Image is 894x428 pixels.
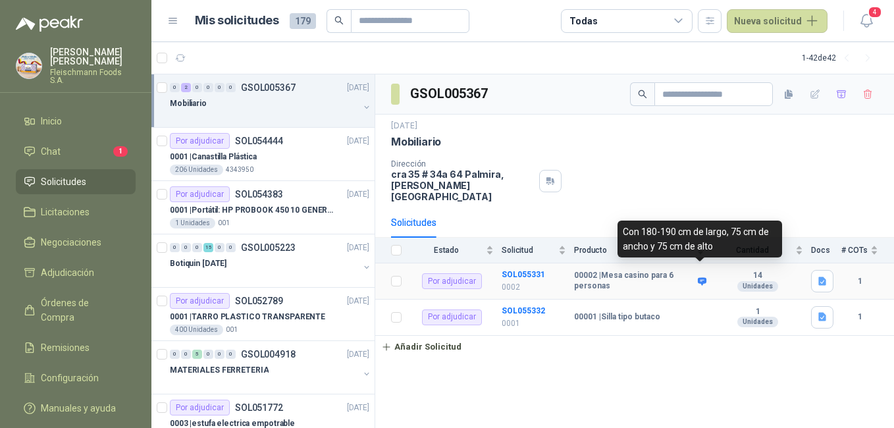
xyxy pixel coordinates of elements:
[41,401,116,415] span: Manuales y ayuda
[391,169,534,202] p: cra 35 # 34a 64 Palmira , [PERSON_NAME][GEOGRAPHIC_DATA]
[151,288,375,341] a: Por adjudicarSOL052789[DATE] 0001 |TARRO PLASTICO TRANSPARENTE400 Unidades001
[422,309,482,325] div: Por adjudicar
[50,68,136,84] p: Fleischmann Foods S.A.
[574,271,695,291] b: 00002 | Mesa casino para 6 personas
[41,205,90,219] span: Licitaciones
[16,260,136,285] a: Adjudicación
[347,402,369,414] p: [DATE]
[170,80,372,122] a: 0 2 0 0 0 0 GSOL005367[DATE] Mobiliario
[502,317,566,330] p: 0001
[170,400,230,415] div: Por adjudicar
[170,151,257,163] p: 0001 | Canastilla Plástica
[235,403,283,412] p: SOL051772
[50,47,136,66] p: [PERSON_NAME] [PERSON_NAME]
[712,271,803,281] b: 14
[16,396,136,421] a: Manuales y ayuda
[375,336,467,358] button: Añadir Solicitud
[170,218,215,228] div: 1 Unidades
[868,6,882,18] span: 4
[170,293,230,309] div: Por adjudicar
[192,83,202,92] div: 0
[391,215,436,230] div: Solicitudes
[226,83,236,92] div: 0
[226,350,236,359] div: 0
[203,350,213,359] div: 0
[192,350,202,359] div: 5
[347,242,369,254] p: [DATE]
[502,270,545,279] a: SOL055331
[218,218,230,228] p: 001
[347,135,369,147] p: [DATE]
[192,243,202,252] div: 0
[569,14,597,28] div: Todas
[727,9,828,33] button: Nueva solicitud
[181,350,191,359] div: 0
[151,181,375,234] a: Por adjudicarSOL054383[DATE] 0001 |Portátil: HP PROBOOK 450 10 GENERACIÓN PROCESADOR INTEL CORE i...
[638,90,647,99] span: search
[170,97,207,110] p: Mobiliario
[235,136,283,146] p: SOL054444
[226,165,253,175] p: 4343950
[409,246,483,255] span: Estado
[502,238,574,263] th: Solicitud
[41,114,62,128] span: Inicio
[215,350,224,359] div: 0
[16,365,136,390] a: Configuración
[347,188,369,201] p: [DATE]
[235,296,283,306] p: SOL052789
[215,243,224,252] div: 0
[170,325,223,335] div: 400 Unidades
[618,221,782,257] div: Con 180-190 cm de largo, 75 cm de ancho y 75 cm de alto
[347,348,369,361] p: [DATE]
[41,296,123,325] span: Órdenes de Compra
[347,295,369,308] p: [DATE]
[502,246,556,255] span: Solicitud
[170,83,180,92] div: 0
[170,165,223,175] div: 206 Unidades
[802,47,878,68] div: 1 - 42 de 42
[347,82,369,94] p: [DATE]
[410,84,490,104] h3: GSOL005367
[170,364,269,377] p: MATERIALES FERRETERIA
[502,306,545,315] a: SOL055332
[16,335,136,360] a: Remisiones
[737,317,778,327] div: Unidades
[16,169,136,194] a: Solicitudes
[170,243,180,252] div: 0
[841,238,894,263] th: # COTs
[41,174,86,189] span: Solicitudes
[841,246,868,255] span: # COTs
[16,290,136,330] a: Órdenes de Compra
[181,83,191,92] div: 2
[170,350,180,359] div: 0
[170,133,230,149] div: Por adjudicar
[170,257,226,270] p: Botiquin [DATE]
[409,238,502,263] th: Estado
[16,109,136,134] a: Inicio
[170,204,334,217] p: 0001 | Portátil: HP PROBOOK 450 10 GENERACIÓN PROCESADOR INTEL CORE i7
[170,311,325,323] p: 0001 | TARRO PLASTICO TRANSPARENTE
[203,83,213,92] div: 0
[170,240,372,282] a: 0 0 0 15 0 0 GSOL005223[DATE] Botiquin [DATE]
[41,265,94,280] span: Adjudicación
[16,139,136,164] a: Chat1
[241,350,296,359] p: GSOL004918
[574,312,660,323] b: 00001 | Silla tipo butaco
[391,159,534,169] p: Dirección
[375,336,894,358] a: Añadir Solicitud
[574,246,694,255] span: Producto
[195,11,279,30] h1: Mis solicitudes
[841,275,878,288] b: 1
[712,307,803,317] b: 1
[855,9,878,33] button: 4
[574,238,712,263] th: Producto
[811,238,841,263] th: Docs
[422,273,482,289] div: Por adjudicar
[41,144,61,159] span: Chat
[290,13,316,29] span: 179
[41,340,90,355] span: Remisiones
[235,190,283,199] p: SOL054383
[226,243,236,252] div: 0
[215,83,224,92] div: 0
